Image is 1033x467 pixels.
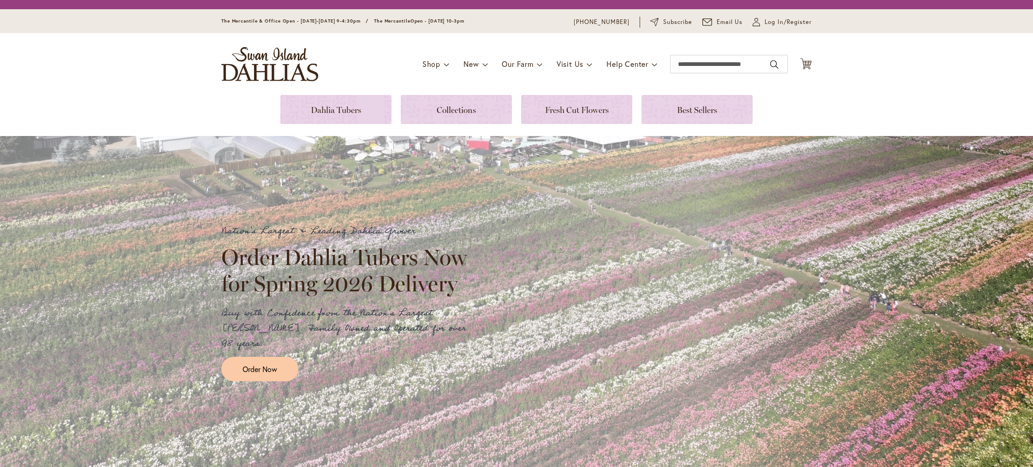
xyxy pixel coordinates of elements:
a: Log In/Register [753,18,812,27]
a: store logo [221,47,318,81]
button: Search [770,57,778,72]
span: Order Now [243,364,277,374]
p: Buy with Confidence from the Nation's Largest [PERSON_NAME]. Family Owned and Operated for over 9... [221,306,475,351]
span: Visit Us [557,59,583,69]
h2: Order Dahlia Tubers Now for Spring 2026 Delivery [221,244,475,296]
span: Log In/Register [765,18,812,27]
span: Email Us [717,18,743,27]
span: Open - [DATE] 10-3pm [410,18,464,24]
span: Shop [422,59,440,69]
a: Email Us [702,18,743,27]
a: [PHONE_NUMBER] [574,18,629,27]
a: Order Now [221,357,298,381]
span: Help Center [606,59,648,69]
span: Subscribe [663,18,692,27]
a: Subscribe [650,18,692,27]
p: Nation's Largest & Leading Dahlia Grower [221,224,475,239]
span: New [463,59,479,69]
span: The Mercantile & Office Open - [DATE]-[DATE] 9-4:30pm / The Mercantile [221,18,410,24]
span: Our Farm [502,59,533,69]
